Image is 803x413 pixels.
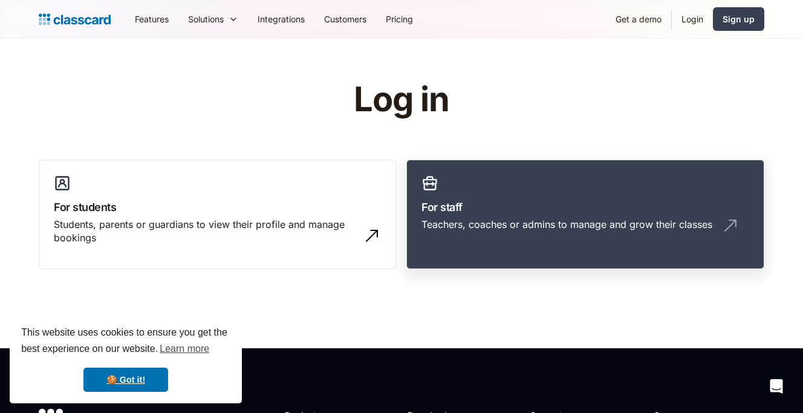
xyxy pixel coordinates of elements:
[762,372,791,401] div: Open Intercom Messenger
[21,325,230,358] span: This website uses cookies to ensure you get the best experience on our website.
[672,5,713,33] a: Login
[723,13,755,25] div: Sign up
[248,5,314,33] a: Integrations
[713,7,764,31] a: Sign up
[158,340,211,358] a: learn more about cookies
[406,160,764,270] a: For staffTeachers, coaches or admins to manage and grow their classes
[54,218,357,245] div: Students, parents or guardians to view their profile and manage bookings
[376,5,423,33] a: Pricing
[39,160,397,270] a: For studentsStudents, parents or guardians to view their profile and manage bookings
[54,199,382,215] h3: For students
[421,199,749,215] h3: For staff
[39,11,111,28] a: Logo
[178,5,248,33] div: Solutions
[210,81,594,119] h1: Log in
[314,5,376,33] a: Customers
[606,5,671,33] a: Get a demo
[125,5,178,33] a: Features
[188,13,224,25] div: Solutions
[83,368,168,392] a: dismiss cookie message
[421,218,712,231] div: Teachers, coaches or admins to manage and grow their classes
[10,314,242,403] div: cookieconsent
